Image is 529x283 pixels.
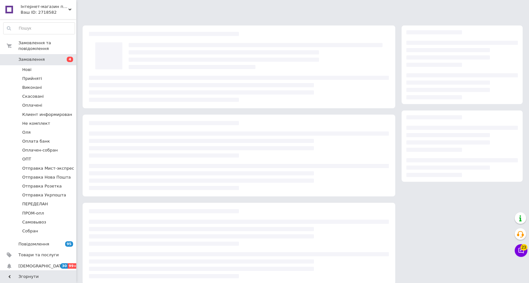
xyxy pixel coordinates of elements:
[22,210,44,216] span: ПРОМ-опл
[65,241,73,247] span: 95
[21,10,76,15] div: Ваш ID: 2718582
[18,57,45,62] span: Замовлення
[22,156,31,162] span: ОПТ
[22,219,46,225] span: Самовывоз
[18,252,59,258] span: Товари та послуги
[18,40,76,52] span: Замовлення та повідомлення
[3,23,75,34] input: Пошук
[22,201,48,207] span: ПЕРЕДЕЛАН
[22,67,31,73] span: Нові
[21,4,68,10] span: Інтернет-магазин пряжі та фурнітури SHIKIMIKI
[22,166,74,171] span: Отправка Мист-экспрес
[22,192,66,198] span: Отправка Укрпошта
[22,85,42,90] span: Виконані
[60,263,68,269] span: 30
[22,147,58,153] span: Оплачен-собран
[67,57,73,62] span: 4
[22,76,42,81] span: Прийняті
[68,263,78,269] span: 99+
[22,138,50,144] span: Оплата банк
[18,241,49,247] span: Повідомлення
[22,228,38,234] span: Собран
[22,112,72,117] span: Клиент информирован
[22,183,62,189] span: Отправка Розетка
[22,94,44,99] span: Скасовані
[22,103,42,108] span: Оплачені
[22,130,31,135] span: Оля
[515,244,527,257] button: Чат з покупцем23
[22,121,50,126] span: Не комплект
[18,263,65,269] span: [DEMOGRAPHIC_DATA]
[22,174,71,180] span: Отправка Нова Пошта
[520,244,527,251] span: 23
